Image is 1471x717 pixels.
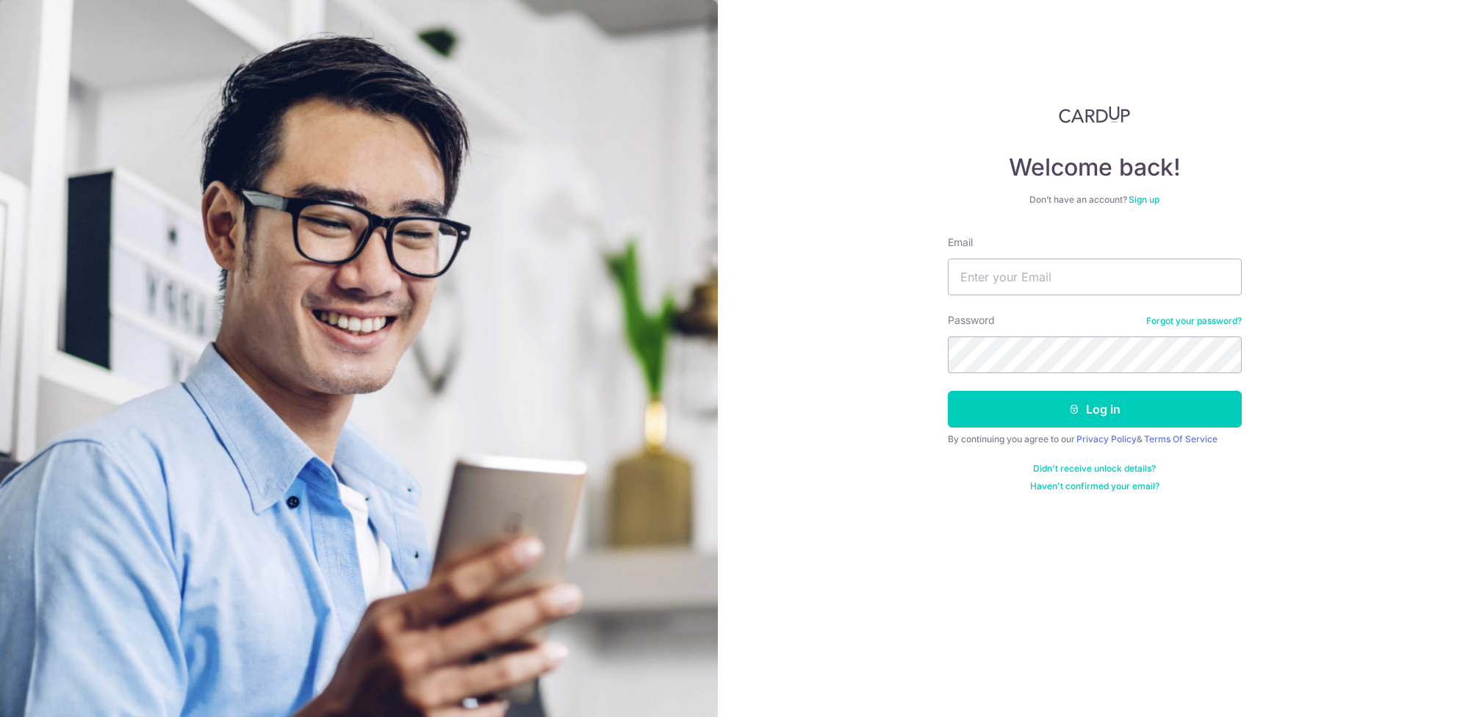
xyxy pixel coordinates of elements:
[1030,480,1159,492] a: Haven't confirmed your email?
[948,433,1242,445] div: By continuing you agree to our &
[948,153,1242,182] h4: Welcome back!
[948,235,973,250] label: Email
[1129,194,1159,205] a: Sign up
[948,259,1242,295] input: Enter your Email
[1146,315,1242,327] a: Forgot your password?
[1033,463,1156,475] a: Didn't receive unlock details?
[948,313,995,328] label: Password
[948,194,1242,206] div: Don’t have an account?
[1076,433,1137,444] a: Privacy Policy
[1144,433,1218,444] a: Terms Of Service
[1059,106,1131,123] img: CardUp Logo
[948,391,1242,428] button: Log in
